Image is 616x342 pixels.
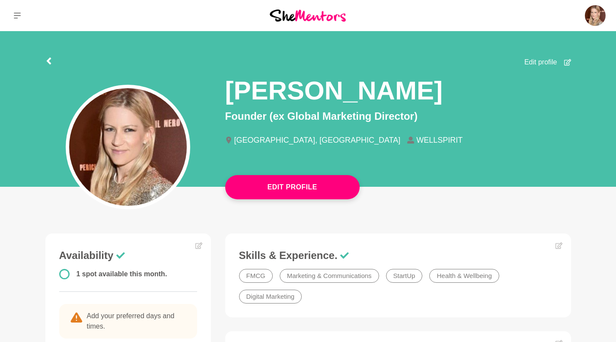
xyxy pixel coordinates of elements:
[59,304,198,339] p: Add your preferred days and times.
[59,249,198,262] h3: Availability
[407,136,469,144] li: WELLSPIRIT
[225,109,571,124] p: Founder (ex Global Marketing Director)
[225,175,360,199] button: Edit Profile
[270,10,346,21] img: She Mentors Logo
[585,5,606,26] img: Philippa Sutherland
[225,74,443,107] h1: [PERSON_NAME]
[77,270,167,278] span: 1 spot available this month.
[239,249,557,262] h3: Skills & Experience.
[225,136,408,144] li: [GEOGRAPHIC_DATA], [GEOGRAPHIC_DATA]
[524,57,557,67] span: Edit profile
